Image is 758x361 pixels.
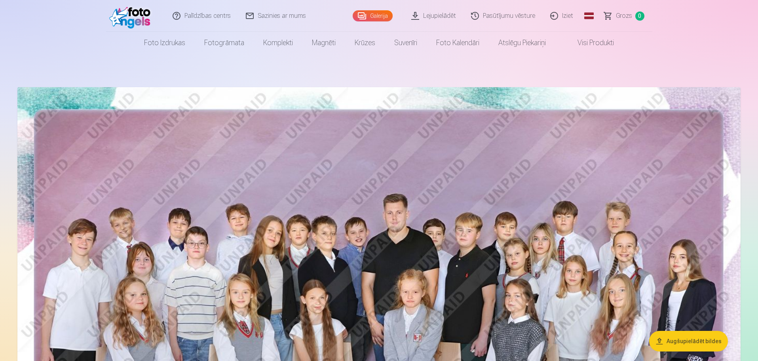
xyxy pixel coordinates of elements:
[616,11,632,21] span: Grozs
[385,32,427,54] a: Suvenīri
[345,32,385,54] a: Krūzes
[254,32,302,54] a: Komplekti
[427,32,489,54] a: Foto kalendāri
[489,32,555,54] a: Atslēgu piekariņi
[555,32,623,54] a: Visi produkti
[635,11,644,21] span: 0
[135,32,195,54] a: Foto izdrukas
[302,32,345,54] a: Magnēti
[109,3,155,29] img: /fa1
[649,331,728,351] button: Augšupielādēt bildes
[353,10,393,21] a: Galerija
[195,32,254,54] a: Fotogrāmata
